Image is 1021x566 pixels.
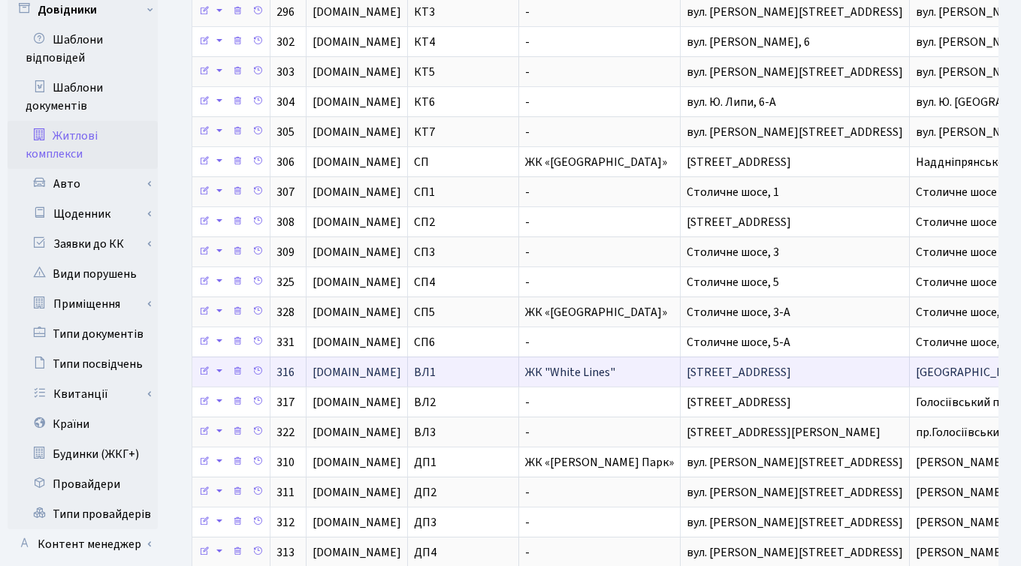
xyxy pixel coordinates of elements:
[17,289,158,319] a: Приміщення
[525,274,530,291] span: -
[916,244,997,260] span: Столичне шосе
[414,184,435,200] span: СП1
[525,304,667,321] span: ЖК «[GEOGRAPHIC_DATA]»
[525,484,530,501] span: -
[916,214,997,230] span: Столичне шосе
[276,94,295,110] span: 304
[687,154,791,170] span: [STREET_ADDRESS]
[17,169,158,199] a: Авто
[414,94,435,110] span: КТ6
[414,334,435,351] span: СП6
[525,334,530,351] span: -
[313,456,401,468] span: [DOMAIN_NAME]
[525,154,667,170] span: ЖК «[GEOGRAPHIC_DATA]»
[916,484,1005,501] span: [PERSON_NAME]
[687,34,810,50] span: вул. [PERSON_NAME], 6
[525,124,530,140] span: -
[414,424,436,441] span: ВЛ3
[525,244,530,260] span: -
[687,184,779,200] span: Столичне шосе, 1
[313,66,401,78] span: [DOMAIN_NAME]
[525,394,530,411] span: -
[313,516,401,528] span: [DOMAIN_NAME]
[313,306,401,318] span: [DOMAIN_NAME]
[313,276,401,288] span: [DOMAIN_NAME]
[276,544,295,561] span: 313
[414,394,436,411] span: ВЛ2
[525,64,530,80] span: -
[313,486,401,498] span: [DOMAIN_NAME]
[414,214,435,230] span: СП2
[525,544,530,561] span: -
[414,454,436,471] span: ДП1
[687,544,903,561] span: вул. [PERSON_NAME][STREET_ADDRESS]
[8,469,158,499] a: Провайдери
[276,364,295,381] span: 316
[8,73,158,121] a: Шаблони документів
[687,334,790,351] span: Столичне шосе, 5-А
[8,259,158,289] a: Види порушень
[525,184,530,200] span: -
[276,34,295,50] span: 302
[687,4,903,20] span: вул. [PERSON_NAME][STREET_ADDRESS]
[687,214,791,230] span: [STREET_ADDRESS]
[414,244,435,260] span: СП3
[8,529,158,559] a: Контент менеджер
[525,424,530,441] span: -
[276,124,295,140] span: 305
[276,454,295,471] span: 310
[276,154,295,170] span: 306
[414,124,435,140] span: КТ7
[414,364,436,381] span: ВЛ1
[916,424,1006,441] span: пр.Голосіївський
[525,364,615,381] span: ЖК "White Lines"
[276,334,295,351] span: 331
[916,334,1000,351] span: Столичне шосе,
[313,36,401,48] span: [DOMAIN_NAME]
[525,94,530,110] span: -
[276,394,295,411] span: 317
[414,514,436,531] span: ДП3
[414,484,436,501] span: ДП2
[313,426,401,438] span: [DOMAIN_NAME]
[916,514,1005,531] span: [PERSON_NAME]
[916,304,1000,321] span: Столичне шосе,
[313,336,401,348] span: [DOMAIN_NAME]
[276,4,295,20] span: 296
[313,216,401,228] span: [DOMAIN_NAME]
[8,25,158,73] a: Шаблони відповідей
[687,64,903,80] span: вул. [PERSON_NAME][STREET_ADDRESS]
[687,364,791,381] span: [STREET_ADDRESS]
[276,64,295,80] span: 303
[687,484,903,501] span: вул. [PERSON_NAME][STREET_ADDRESS]
[414,544,436,561] span: ДП4
[916,454,1005,471] span: [PERSON_NAME]
[414,64,435,80] span: КТ5
[687,244,779,260] span: Столичне шосе, 3
[687,514,903,531] span: вул. [PERSON_NAME][STREET_ADDRESS]
[916,184,997,200] span: Столичне шосе
[313,396,401,408] span: [DOMAIN_NAME]
[276,244,295,260] span: 309
[687,124,903,140] span: вул. [PERSON_NAME][STREET_ADDRESS]
[276,274,295,291] span: 325
[8,349,158,379] a: Типи посвідчень
[313,126,401,138] span: [DOMAIN_NAME]
[687,424,881,441] span: [STREET_ADDRESS][PERSON_NAME]
[8,409,158,439] a: Країни
[276,214,295,230] span: 308
[525,214,530,230] span: -
[276,184,295,200] span: 307
[525,514,530,531] span: -
[414,34,435,50] span: КТ4
[276,304,295,321] span: 328
[313,156,401,168] span: [DOMAIN_NAME]
[17,199,158,229] a: Щоденник
[916,544,1005,561] span: [PERSON_NAME]
[525,34,530,50] span: -
[687,454,903,471] span: вул. [PERSON_NAME][STREET_ADDRESS]
[313,6,401,18] span: [DOMAIN_NAME]
[8,499,158,529] a: Типи провайдерів
[8,121,158,169] a: Житлові комплекси
[276,514,295,531] span: 312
